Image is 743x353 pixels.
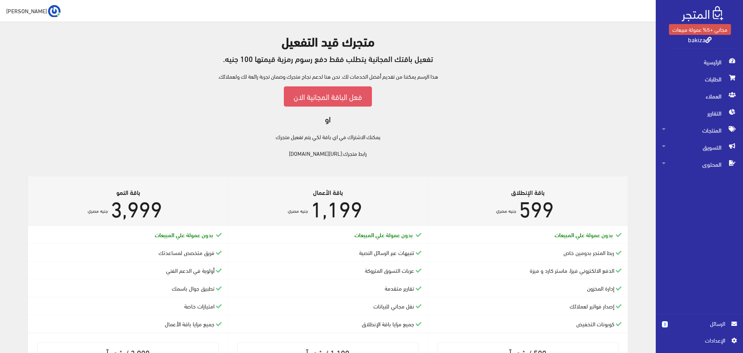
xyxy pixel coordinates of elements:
span: الطلبات [662,71,737,88]
img: . [682,6,723,21]
span: العملاء [662,88,737,105]
a: التقارير [656,105,743,122]
span: 3,999 [111,187,162,227]
div: ربط المتجر بدومين خاص [434,248,622,257]
a: مجاني +5% عمولة مبيعات [669,24,731,35]
div: أولوية في الدعم الفني [34,266,222,275]
div: امتيازات خاصة [34,302,222,310]
a: المنتجات [656,122,743,139]
a: المحتوى [656,156,743,173]
span: 599 [519,187,554,227]
span: التسويق [662,139,737,156]
span: 1,199 [311,187,362,227]
img: ... [48,5,60,17]
h5: او [9,115,646,123]
a: الرئيسية [656,53,743,71]
div: يمكنك الاشتراك في اي باقة لكي يتم تفعيل متجرك رابط متجرك: [9,34,646,157]
a: اﻹعدادات [662,336,737,348]
h6: باقة النمو [34,189,222,196]
span: المحتوى [662,156,737,173]
p: هذا الرسم يمكننا من تقديم أفضل الخدمات لك. نحن هنا لدعم نجاح متجرك وضمان تجربة رائعة لك ولعملائك. [9,72,646,81]
span: الرئيسية [662,53,737,71]
div: فريق متخصص لمساعدتك [34,248,222,257]
div: إصدار فواتير لعملائك [434,302,622,310]
h5: تفعيل باقتك المجانية يتطلب فقط دفع رسوم رمزية قيمتها 100 جنيه. [9,54,646,63]
b: بدون عمولة علي المبيعات [354,230,413,239]
div: إدارة المخزون [434,284,622,293]
span: الرسائل [674,319,725,328]
div: الدفع الالكتروني فيزا، ماستر كارد و ميزة [434,266,622,275]
h6: باقة الأعمال [234,189,422,196]
div: تقارير متقدمة [234,284,422,293]
div: كوبونات التخفيض [434,320,622,328]
a: [URL][DOMAIN_NAME] [289,148,342,158]
b: بدون عمولة علي المبيعات [555,230,613,239]
h2: متجرك قيد التفعيل [9,34,646,48]
a: الطلبات [656,71,743,88]
div: تطبيق جوال باسمك [34,284,222,293]
a: ... [PERSON_NAME] [6,5,60,17]
div: جميع مزايا باقة الأعمال [34,320,222,328]
b: بدون عمولة علي المبيعات [155,230,213,239]
sup: جنيه مصري [88,206,108,215]
a: 0 الرسائل [662,319,737,336]
div: تنبيهات عبر الرسائل النصية [234,248,422,257]
iframe: Drift Widget Chat Controller [9,300,39,329]
span: 0 [662,321,668,327]
sup: جنيه مصري [288,206,308,215]
div: نقل مجاني للبيانات [234,302,422,310]
a: العملاء [656,88,743,105]
h6: باقة الإنطلاق [434,189,622,196]
span: المنتجات [662,122,737,139]
a: فعل الباقة المجانية الان [284,86,372,106]
div: عربات التسوق المتروكة [234,266,422,275]
div: جميع مزايا باقة الإنطلاق [234,320,422,328]
span: التقارير [662,105,737,122]
a: bakiza [688,34,712,45]
span: اﻹعدادات [668,336,725,344]
sup: جنيه مصري [496,206,516,215]
span: [PERSON_NAME] [6,6,47,15]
